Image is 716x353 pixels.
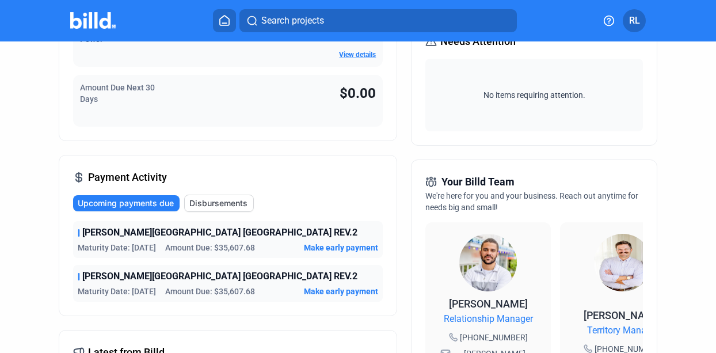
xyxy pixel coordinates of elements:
[441,174,515,190] span: Your Billd Team
[304,242,378,253] button: Make early payment
[184,195,254,212] button: Disbursements
[78,286,156,297] span: Maturity Date: [DATE]
[594,234,652,291] img: Territory Manager
[444,312,533,326] span: Relationship Manager
[460,332,528,343] span: [PHONE_NUMBER]
[239,9,517,32] button: Search projects
[440,33,516,50] span: Needs Attention
[339,51,376,59] a: View details
[629,14,640,28] span: RL
[82,226,357,240] span: [PERSON_NAME][GEOGRAPHIC_DATA] [GEOGRAPHIC_DATA] REV.2
[261,14,324,28] span: Search projects
[88,169,167,185] span: Payment Activity
[623,9,646,32] button: RL
[165,242,255,253] span: Amount Due: $35,607.68
[459,234,517,291] img: Relationship Manager
[73,195,180,211] button: Upcoming payments due
[78,198,174,209] span: Upcoming payments due
[82,270,357,283] span: [PERSON_NAME][GEOGRAPHIC_DATA] [GEOGRAPHIC_DATA] REV.2
[425,191,638,212] span: We're here for you and your business. Reach out anytime for needs big and small!
[78,242,156,253] span: Maturity Date: [DATE]
[340,85,376,101] span: $0.00
[80,83,155,104] span: Amount Due Next 30 Days
[189,198,247,209] span: Disbursements
[304,286,378,297] button: Make early payment
[430,89,638,101] span: No items requiring attention.
[449,298,528,310] span: [PERSON_NAME]
[584,309,662,321] span: [PERSON_NAME]
[587,324,659,337] span: Territory Manager
[70,12,116,29] img: Billd Company Logo
[165,286,255,297] span: Amount Due: $35,607.68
